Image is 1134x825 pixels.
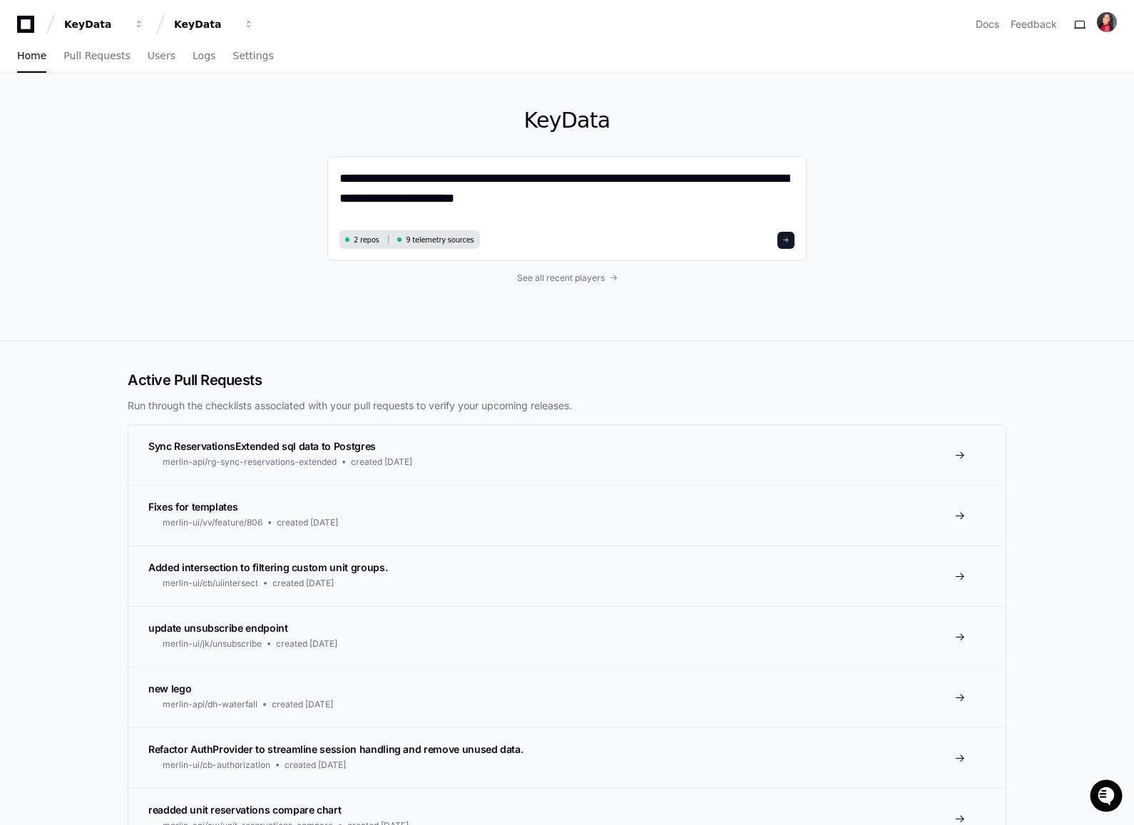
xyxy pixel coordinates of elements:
[101,222,173,234] a: Powered byPylon
[128,545,1006,606] a: Added intersection to filtering custom unit groups.merlin-ui/cb/uiintersectcreated [DATE]
[14,155,96,167] div: Past conversations
[277,517,338,528] span: created [DATE]
[148,40,175,73] a: Users
[128,485,1006,545] a: Fixes for templatesmerlin-ui/vv/feature/806created [DATE]
[285,759,346,771] span: created [DATE]
[976,17,999,31] a: Docs
[14,106,40,132] img: 1736555170064-99ba0984-63c1-480f-8ee9-699278ef63ed
[272,578,334,589] span: created [DATE]
[354,235,379,245] span: 2 repos
[63,40,130,73] a: Pull Requests
[242,111,260,128] button: Start new chat
[406,235,474,245] span: 9 telemetry sources
[1088,778,1127,816] iframe: Open customer support
[168,11,260,37] button: KeyData
[148,51,175,60] span: Users
[128,425,1006,485] a: Sync ReservationsExtended sql data to Postgresmerlin-api/rg-sync-reservations-extendedcreated [DATE]
[64,121,196,132] div: We're available if you need us!
[148,440,376,452] span: Sync ReservationsExtended sql data to Postgres
[1097,12,1117,32] img: ACg8ocKet0vPXz9lSp14dS7hRSiZmuAbnmVWoHGQcAV4XUDWxXJWrq2G=s96-c
[517,272,605,284] span: See all recent players
[174,17,235,31] div: KeyData
[118,191,123,203] span: •
[128,727,1006,788] a: Refactor AuthProvider to streamline session handling and remove unused data.merlin-ui/cb-authoriz...
[163,638,262,650] span: merlin-ui/jk/unsubscribe
[17,40,46,73] a: Home
[272,699,333,710] span: created [DATE]
[163,699,257,710] span: merlin-api/dh-waterfall
[148,501,237,513] span: Fixes for templates
[351,456,412,468] span: created [DATE]
[14,178,37,200] img: Animesh Koratana
[163,456,337,468] span: merlin-api/rg-sync-reservations-extended
[193,51,215,60] span: Logs
[63,51,130,60] span: Pull Requests
[163,759,270,771] span: merlin-ui/cb-authorization
[58,11,150,37] button: KeyData
[64,17,126,31] div: KeyData
[128,667,1006,727] a: new legomerlin-api/dh-waterfallcreated [DATE]
[233,40,273,73] a: Settings
[148,804,341,816] span: readded unit reservations compare chart
[29,192,40,203] img: 1736555170064-99ba0984-63c1-480f-8ee9-699278ef63ed
[128,399,1006,413] p: Run through the checklists associated with your pull requests to verify your upcoming releases.
[142,223,173,234] span: Pylon
[17,51,46,60] span: Home
[233,51,273,60] span: Settings
[1011,17,1057,31] button: Feedback
[126,191,155,203] span: [DATE]
[163,578,258,589] span: merlin-ui/cb/uiintersect
[128,606,1006,667] a: update unsubscribe endpointmerlin-ui/jk/unsubscribecreated [DATE]
[327,272,807,284] a: See all recent players
[276,638,337,650] span: created [DATE]
[148,561,387,573] span: Added intersection to filtering custom unit groups.
[30,106,56,132] img: 7525507653686_35a1cc9e00a5807c6d71_72.png
[163,517,262,528] span: merlin-ui/vv/feature/806
[148,743,523,755] span: Refactor AuthProvider to streamline session handling and remove unused data.
[44,191,116,203] span: [PERSON_NAME]
[327,108,807,133] h1: KeyData
[193,40,215,73] a: Logs
[14,14,43,43] img: PlayerZero
[64,106,234,121] div: Start new chat
[128,370,1006,390] h2: Active Pull Requests
[148,622,288,634] span: update unsubscribe endpoint
[221,153,260,170] button: See all
[148,682,191,695] span: new lego
[14,57,260,80] div: Welcome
